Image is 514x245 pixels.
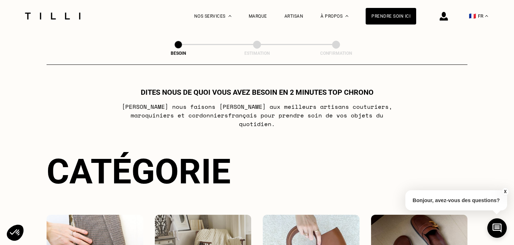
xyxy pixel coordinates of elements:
[485,15,488,17] img: menu déroulant
[114,102,400,128] p: [PERSON_NAME] nous faisons [PERSON_NAME] aux meilleurs artisans couturiers , maroquiniers et cord...
[142,51,214,56] div: Besoin
[501,188,509,196] button: X
[469,13,476,19] span: 🇫🇷
[440,12,448,21] img: icône connexion
[284,14,304,19] a: Artisan
[366,8,416,24] a: Prendre soin ici
[405,190,507,210] p: Bonjour, avez-vous des questions?
[345,15,348,17] img: Menu déroulant à propos
[221,51,293,56] div: Estimation
[228,15,231,17] img: Menu déroulant
[300,51,372,56] div: Confirmation
[22,13,83,19] img: Logo du service de couturière Tilli
[141,88,374,97] h1: Dites nous de quoi vous avez besoin en 2 minutes top chrono
[249,14,267,19] a: Marque
[47,151,467,192] div: Catégorie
